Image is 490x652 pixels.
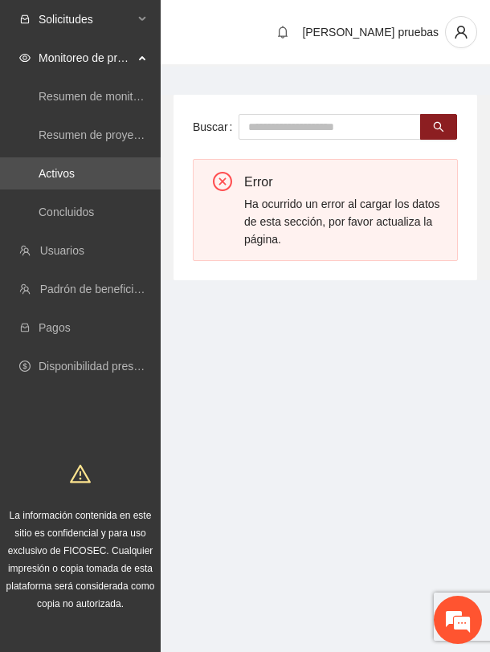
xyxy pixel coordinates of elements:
a: Resumen de monitoreo [39,90,156,103]
span: Solicitudes [39,3,133,35]
div: Minimizar ventana de chat en vivo [263,8,302,47]
a: Disponibilidad presupuestal [39,360,176,373]
a: Pagos [39,321,71,334]
span: [PERSON_NAME] pruebas [302,26,439,39]
button: bell [270,19,296,45]
a: Padrón de beneficiarios [40,283,158,295]
span: inbox [19,14,31,25]
span: Estamos en línea. [93,214,222,377]
a: Concluidos [39,206,94,218]
span: warning [70,463,91,484]
span: close-circle [213,172,232,191]
label: Buscar [193,114,239,140]
button: search [420,114,457,140]
a: Resumen de proyectos aprobados [39,128,210,141]
div: Ha ocurrido un error al cargar los datos de esta sección, por favor actualiza la página. [244,195,445,248]
span: search [433,121,444,134]
span: La información contenida en este sitio es confidencial y para uso exclusivo de FICOSEC. Cualquier... [6,510,155,609]
a: Activos [39,167,75,180]
a: Usuarios [40,244,84,257]
span: user [446,25,476,39]
div: Error [244,172,445,192]
span: Monitoreo de proyectos [39,42,133,74]
div: Chatee con nosotros ahora [84,82,270,103]
button: user [445,16,477,48]
span: eye [19,52,31,63]
span: bell [271,26,295,39]
textarea: Escriba su mensaje y pulse “Intro” [8,438,306,495]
